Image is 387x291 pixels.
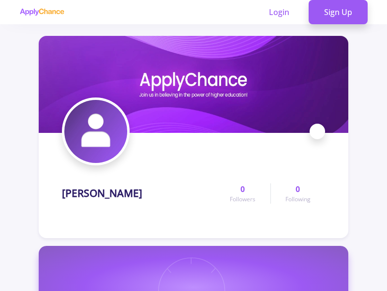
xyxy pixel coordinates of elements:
img: applychance logo text only [19,8,64,16]
span: 0 [296,183,300,195]
img: M Rajabi cover image [39,36,348,133]
h1: [PERSON_NAME] [62,187,142,199]
a: 0Followers [215,183,270,204]
span: Followers [230,195,255,204]
a: 0Following [270,183,325,204]
span: Following [285,195,311,204]
span: 0 [240,183,245,195]
img: M Rajabi avatar [64,100,127,163]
